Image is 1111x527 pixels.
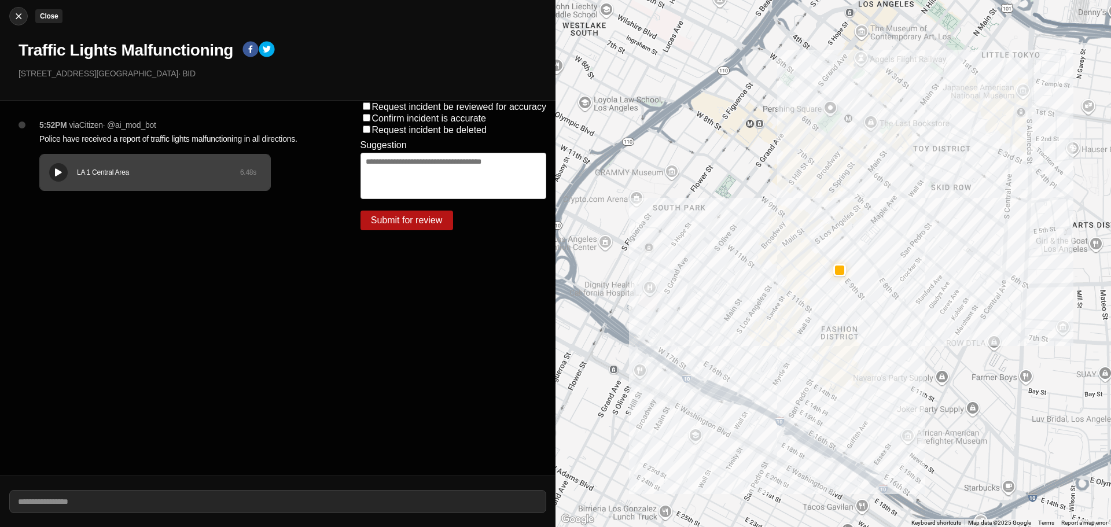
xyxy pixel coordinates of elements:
h1: Traffic Lights Malfunctioning [19,40,233,61]
button: Submit for review [360,211,453,230]
label: Confirm incident is accurate [372,113,486,123]
button: Keyboard shortcuts [911,519,961,527]
a: Report a map error [1061,519,1108,526]
a: Open this area in Google Maps (opens a new window) [558,512,597,527]
p: 5:52PM [39,119,67,131]
p: [STREET_ADDRESS][GEOGRAPHIC_DATA] · BID [19,68,546,79]
a: Terms [1038,519,1054,526]
div: LA 1 Central Area [77,168,240,177]
p: via Citizen · @ ai_mod_bot [69,119,156,131]
label: Request incident be reviewed for accuracy [372,102,547,112]
button: facebook [242,41,259,60]
label: Request incident be deleted [372,125,487,135]
img: cancel [13,10,24,22]
p: Police have received a report of traffic lights malfunctioning in all directions. [39,133,314,145]
button: cancelClose [9,7,28,25]
small: Close [40,12,58,20]
label: Suggestion [360,140,407,150]
img: Google [558,512,597,527]
div: 6.48 s [240,168,256,177]
button: twitter [259,41,275,60]
span: Map data ©2025 Google [968,519,1031,526]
